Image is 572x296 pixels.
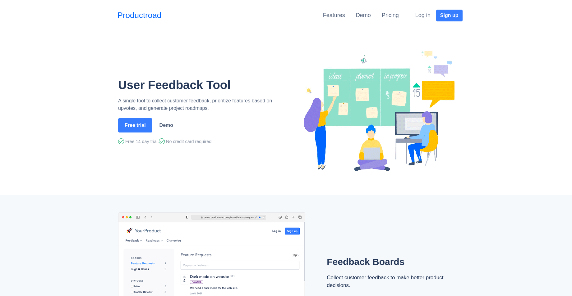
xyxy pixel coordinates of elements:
div: Collect customer feedback to make better product decisions. [327,273,448,289]
a: Productroad [118,9,162,21]
p: A single tool to collect customer feedback, prioritize features based on upvotes, and generate pr... [118,97,284,112]
a: Demo [356,12,371,18]
button: Sign up [436,10,463,21]
button: Free trial [118,118,152,132]
a: Demo [155,119,177,131]
h2: Feedback Boards [327,256,448,267]
button: Log in [411,9,435,22]
img: Productroad [296,48,455,174]
a: Features [323,12,345,18]
h1: User Feedback Tool [118,78,284,92]
a: Pricing [382,12,399,18]
div: Free 14 day trial. No credit card required. [118,138,284,145]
